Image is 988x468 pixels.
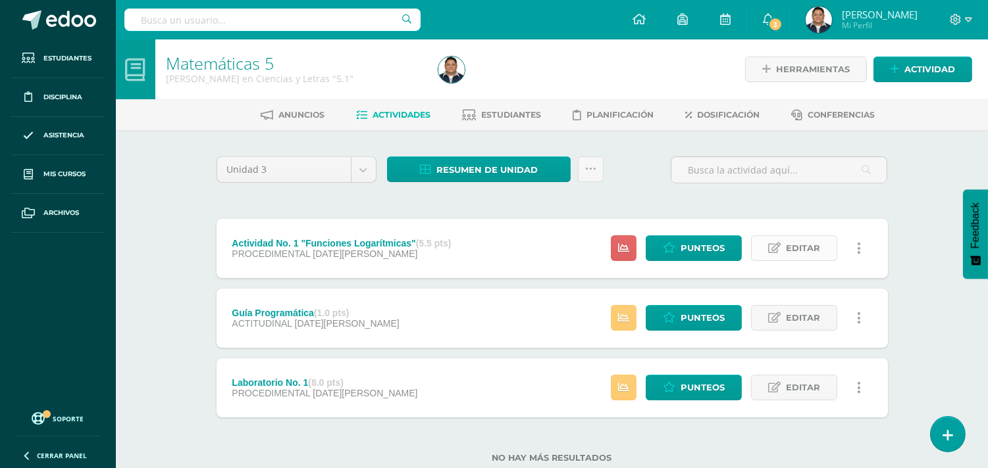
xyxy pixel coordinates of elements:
[11,117,105,156] a: Asistencia
[904,57,955,82] span: Actividad
[586,110,654,120] span: Planificación
[685,105,760,126] a: Dosificación
[356,105,430,126] a: Actividades
[646,305,742,331] a: Punteos
[314,308,350,318] strong: (1.0 pts)
[646,235,742,261] a: Punteos
[681,375,725,400] span: Punteos
[43,53,91,64] span: Estudiantes
[970,202,981,248] span: Feedback
[11,39,105,78] a: Estudiantes
[842,8,918,21] span: [PERSON_NAME]
[842,20,918,31] span: Mi Perfil
[808,110,875,120] span: Conferencias
[232,377,417,388] div: Laboratorio No. 1
[11,78,105,117] a: Disciplina
[671,157,887,183] input: Busca la actividad aquí...
[481,110,541,120] span: Estudiantes
[681,306,725,330] span: Punteos
[313,388,417,398] span: [DATE][PERSON_NAME]
[166,54,423,72] h1: Matemáticas 5
[308,377,344,388] strong: (8.0 pts)
[786,375,820,400] span: Editar
[438,57,465,83] img: a3a9f19ee43bbcd56829fa5bb79a4018.png
[232,318,292,329] span: ACTITUDINAL
[37,451,87,460] span: Cerrar panel
[232,308,399,318] div: Guía Programática
[53,414,84,423] span: Soporte
[16,409,100,427] a: Soporte
[416,238,452,248] strong: (5.5 pts)
[232,238,451,248] div: Actividad No. 1 "Funciones Logarítmicas"
[43,130,84,141] span: Asistencia
[573,105,654,126] a: Planificación
[786,236,820,260] span: Editar
[681,236,725,260] span: Punteos
[873,57,972,82] a: Actividad
[43,208,79,218] span: Archivos
[791,105,875,126] a: Conferencias
[166,72,423,85] div: Quinto Bachillerato en Ciencias y Letras '5.1'
[295,318,400,329] span: [DATE][PERSON_NAME]
[227,157,341,182] span: Unidad 3
[745,57,867,82] a: Herramientas
[786,306,820,330] span: Editar
[646,375,742,400] a: Punteos
[387,156,571,182] a: Resumen de unidad
[43,92,82,103] span: Disciplina
[232,248,310,259] span: PROCEDIMENTAL
[768,17,783,32] span: 3
[806,7,832,33] img: a3a9f19ee43bbcd56829fa5bb79a4018.png
[261,105,325,126] a: Anuncios
[166,52,274,74] a: Matemáticas 5
[697,110,760,120] span: Dosificación
[313,248,417,259] span: [DATE][PERSON_NAME]
[436,158,538,182] span: Resumen de unidad
[963,189,988,279] button: Feedback - Mostrar encuesta
[11,155,105,194] a: Mis cursos
[217,453,888,463] label: No hay más resultados
[776,57,850,82] span: Herramientas
[232,388,310,398] span: PROCEDIMENTAL
[124,9,421,31] input: Busca un usuario...
[11,194,105,233] a: Archivos
[462,105,541,126] a: Estudiantes
[373,110,430,120] span: Actividades
[217,157,376,182] a: Unidad 3
[278,110,325,120] span: Anuncios
[43,169,86,179] span: Mis cursos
